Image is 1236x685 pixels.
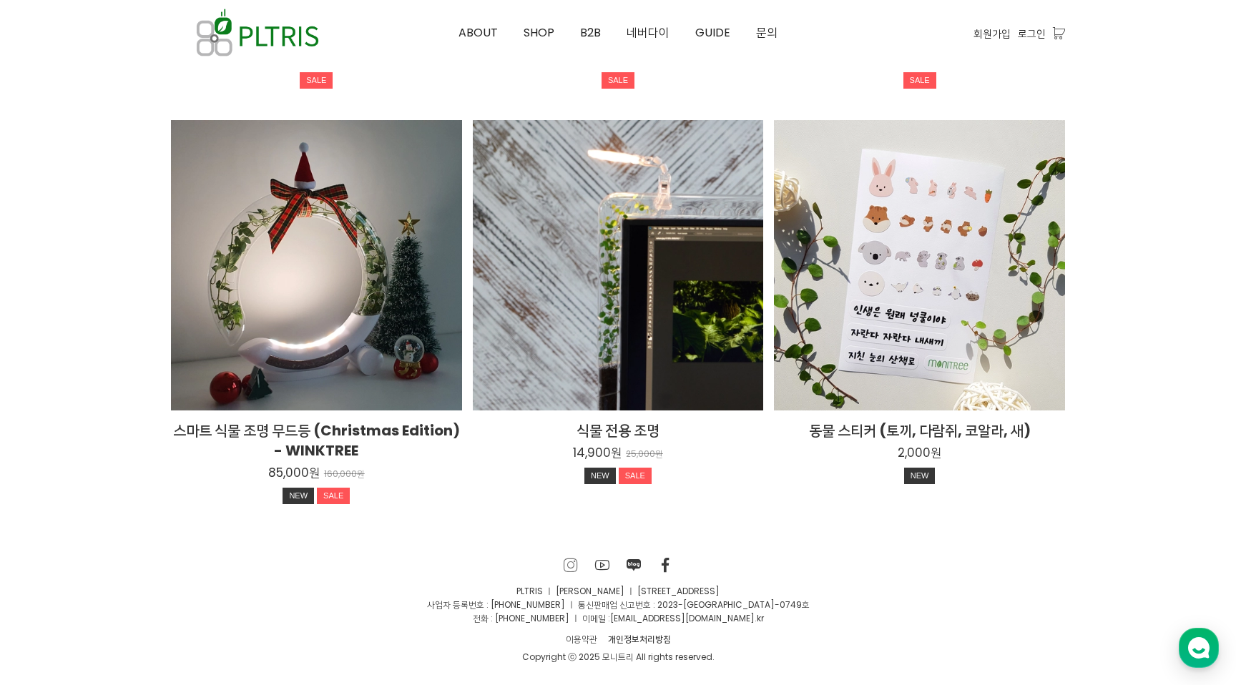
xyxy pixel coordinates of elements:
p: 160,000원 [324,469,365,480]
p: PLTRIS ㅣ [PERSON_NAME] ㅣ [STREET_ADDRESS] [171,584,1065,598]
p: 39,900원 [269,49,321,65]
a: 설정 [185,453,275,489]
a: 대화 [94,453,185,489]
p: 46,800원 [571,49,624,65]
a: 이용약관 [560,631,602,647]
a: [EMAIL_ADDRESS][DOMAIN_NAME] [610,612,755,624]
span: B2B [580,24,601,41]
div: NEW [283,488,314,505]
span: 대화 [131,475,148,487]
a: 동물 스티커 (토끼, 다람쥐, 코알라, 새) 2,000원 NEW [774,420,1065,490]
span: ABOUT [458,24,498,41]
h2: 식물 전용 조명 [473,420,764,440]
span: 문의 [756,24,778,41]
a: 회원가입 [973,26,1011,41]
a: ABOUT [446,1,511,65]
a: B2B [567,1,614,65]
a: 홈 [4,453,94,489]
div: SALE [903,72,936,89]
span: SHOP [524,24,554,41]
p: 사업자 등록번호 : [PHONE_NUMBER] ㅣ 통신판매업 신고번호 : 2023-[GEOGRAPHIC_DATA]-0749호 [171,598,1065,611]
span: 홈 [45,475,54,486]
p: 14,900원 [573,445,622,460]
div: SALE [619,468,652,485]
h2: 동물 스티커 (토끼, 다람쥐, 코알라, 새) [774,420,1065,440]
p: 2,000원 [898,445,941,460]
div: NEW [904,468,936,485]
p: 59,800원 [874,49,926,65]
p: 전화 : [PHONE_NUMBER] ㅣ 이메일 : .kr [171,611,1065,625]
a: SHOP [511,1,567,65]
span: GUIDE [695,24,730,41]
a: 네버다이 [614,1,682,65]
div: NEW [584,468,616,485]
div: Copyright ⓒ 2025 모니트리 All rights reserved. [171,650,1065,664]
a: 문의 [743,1,790,65]
a: GUIDE [682,1,743,65]
h2: 스마트 식물 조명 무드등 (Christmas Edition) - WINKTREE [171,420,462,460]
a: 로그인 [1018,26,1046,41]
a: 개인정보처리방침 [602,631,676,647]
div: SALE [317,488,350,505]
a: 스마트 식물 조명 무드등 (Christmas Edition) - WINKTREE 85,000원 160,000원 NEWSALE [171,420,462,510]
div: SALE [300,72,333,89]
p: 85,000원 [268,465,320,481]
a: 식물 전용 조명 14,900원 25,000원 NEWSALE [473,420,764,490]
p: 25,000원 [626,449,663,460]
span: 설정 [221,475,238,486]
div: SALE [602,72,634,89]
span: 네버다이 [627,24,669,41]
